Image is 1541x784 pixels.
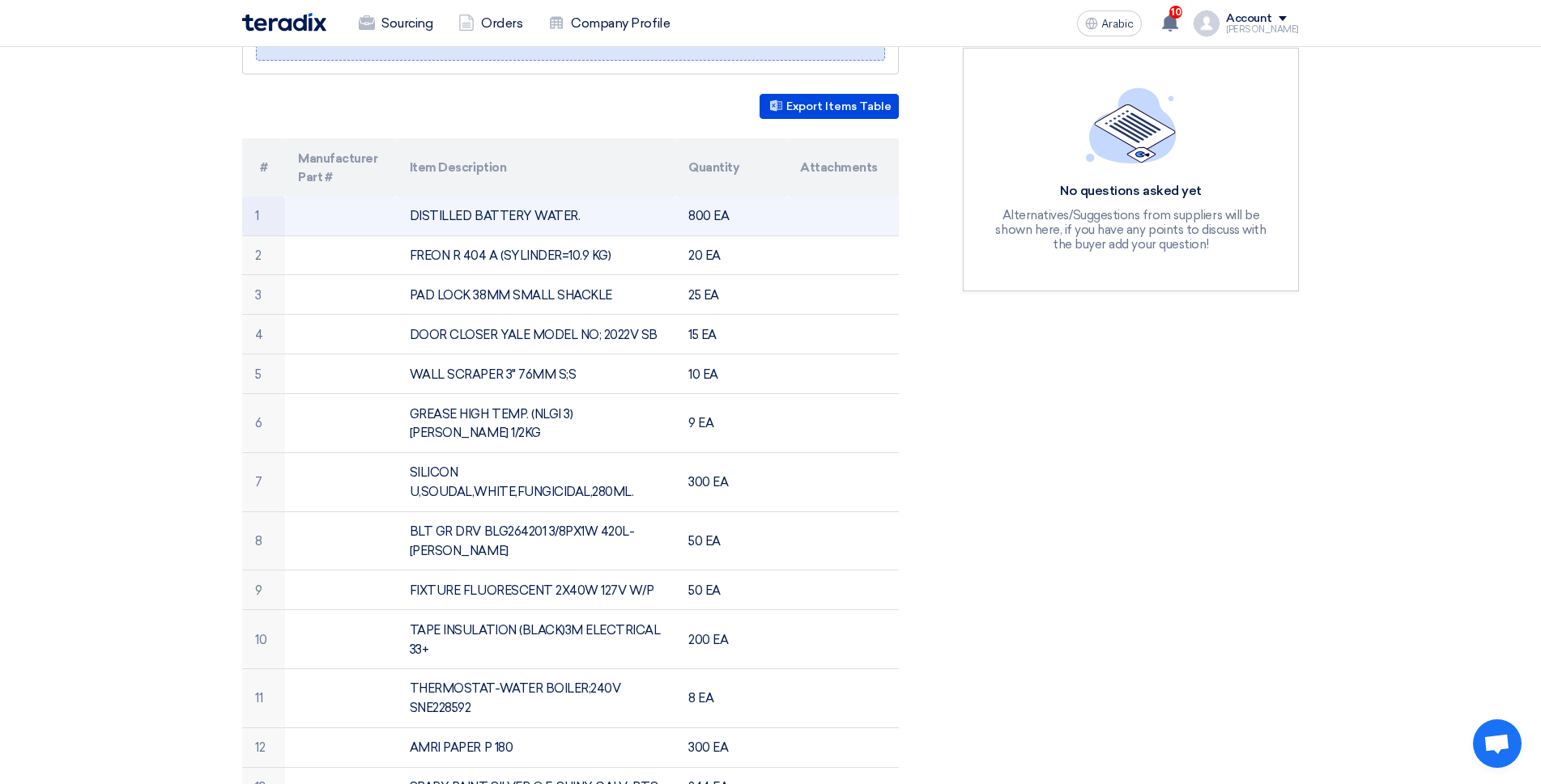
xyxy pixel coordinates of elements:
font: 11 [255,691,262,706]
font: 15 EA [688,328,717,342]
font: 3 [255,288,262,303]
font: Export Items Table [786,100,892,113]
font: 12 [255,740,265,755]
font: DISTILLED BATTERY WATER. [410,209,580,223]
font: 300 EA [688,740,728,755]
a: Orders [445,6,535,41]
font: WALL SCRAPER 3" 76MM S;S [410,367,576,382]
font: # [260,160,268,175]
font: [PERSON_NAME] [1226,24,1299,35]
button: Arabic [1077,11,1142,36]
font: 20 EA [688,248,721,263]
font: DOOR CLOSER YALE MODEL NO; 2022V SB [410,328,658,342]
font: AMRI PAPER P 180 [410,740,513,755]
font: 50 EA [688,534,721,549]
div: Open chat [1473,719,1522,768]
font: 1 [255,209,259,223]
font: 200 EA [688,633,728,647]
a: Sourcing [346,6,445,41]
font: 50 EA [688,583,721,598]
font: 25 EA [688,288,719,303]
img: Teradix logo [242,13,326,32]
font: Item Description [410,160,506,175]
font: 300 EA [688,475,728,489]
font: Quantity [688,160,739,175]
font: PAD LOCK 38MM SMALL SHACKLE [410,288,612,303]
font: 5 [255,367,262,382]
img: profile_test.png [1194,11,1220,36]
img: empty_state_list.svg [1086,87,1177,163]
font: BLT GR DRV BLG264201 3/8PX1W 420L-[PERSON_NAME] [410,524,635,558]
font: Arabic [1101,17,1134,31]
font: Company Profile [571,15,670,31]
font: 10 [255,633,266,647]
font: Manufacturer Part # [298,150,377,184]
font: 9 [255,583,262,598]
font: Orders [481,15,522,31]
font: 2 [255,248,262,263]
font: 7 [255,475,262,489]
font: TAPE INSULATION (BLACK)3M ELECTRICAL 33+ [410,623,661,657]
button: Export Items Table [760,94,899,119]
font: Account [1226,11,1272,25]
font: 800 EA [688,209,729,223]
font: Attachments [800,160,878,175]
font: 9 EA [688,416,713,430]
font: Sourcing [381,15,432,31]
font: 6 [255,416,262,430]
font: SILICON U,SOUDAL,WHITE,FUNGICIDAL,280ML. [410,465,634,499]
font: FIXTURE FLUORESCENT 2X40W 127V W/P [410,583,654,598]
font: 4 [255,328,263,342]
font: THERMOSTAT-WATER BOILER;240V SNE228592 [410,681,621,715]
font: 8 EA [688,691,713,706]
font: 8 [255,534,262,549]
font: No questions asked yet [1060,183,1201,198]
font: 10 EA [688,367,718,382]
font: GREASE HIGH TEMP. (NLGI 3) [PERSON_NAME] 1/2KG [410,406,573,440]
font: Alternatives/Suggestions from suppliers will be shown here, if you have any points to discuss wit... [995,208,1266,252]
font: 10 [1171,6,1181,18]
font: FREON R 404 A (SYLINDER=10.9 KG) [410,248,611,263]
